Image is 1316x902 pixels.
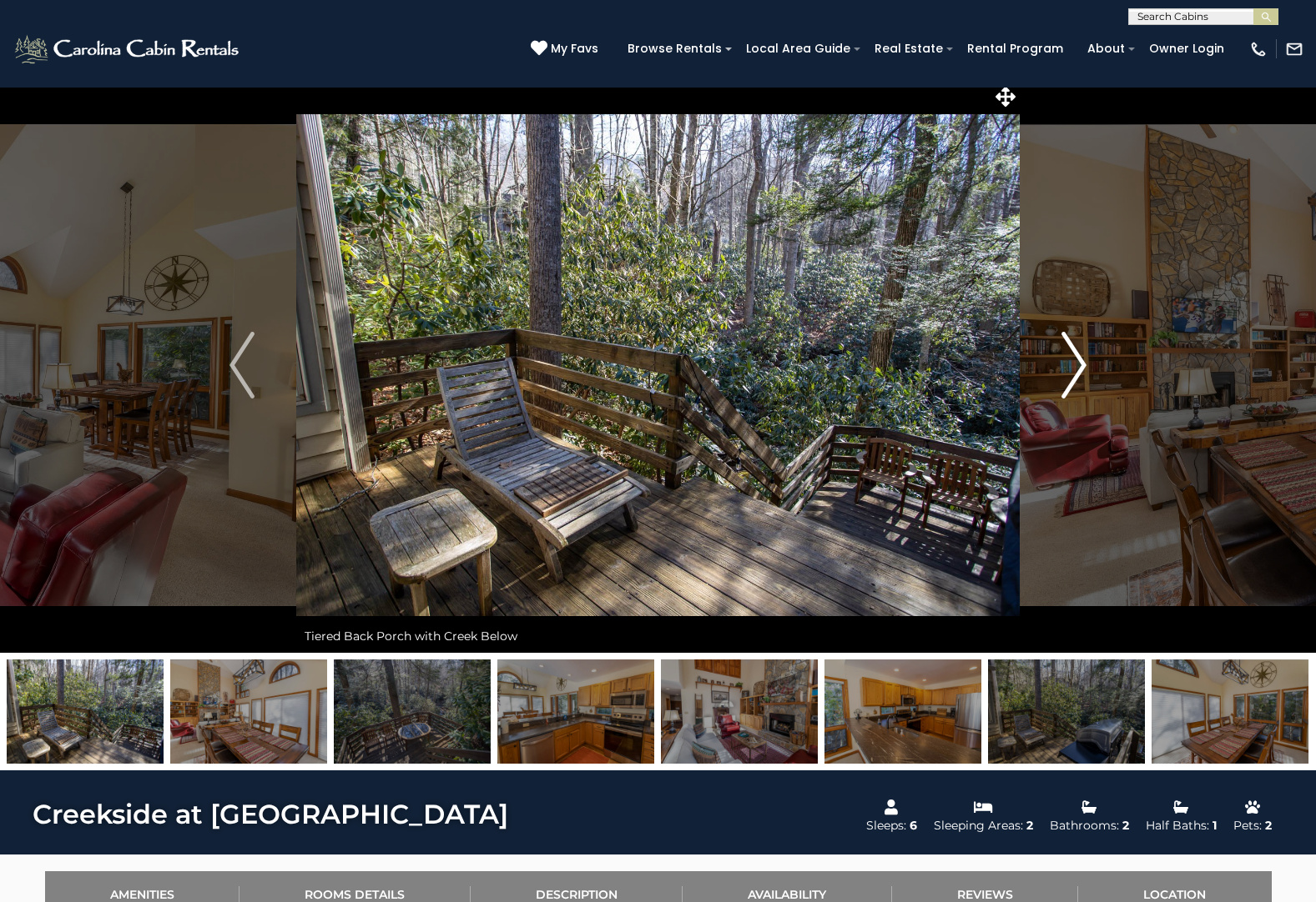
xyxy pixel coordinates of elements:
[738,36,859,62] a: Local Area Guide
[1285,40,1303,58] img: mail-regular-white.png
[13,33,244,66] img: White-1-2.png
[531,40,603,58] a: My Favs
[1061,332,1087,398] img: arrow
[1020,78,1128,653] button: Next
[1249,40,1268,58] img: phone-regular-white.png
[824,659,981,764] img: 163275305
[334,659,491,764] img: 163275302
[1152,659,1308,764] img: 163275319
[188,78,296,653] button: Previous
[619,36,730,62] a: Browse Rentals
[7,659,164,764] img: 163275301
[1079,36,1133,62] a: About
[866,36,951,62] a: Real Estate
[959,36,1071,62] a: Rental Program
[296,619,1020,653] div: Tiered Back Porch with Creek Below
[1141,36,1233,62] a: Owner Login
[229,332,255,398] img: arrow
[661,659,818,764] img: 163275304
[551,40,598,58] span: My Favs
[170,659,327,764] img: 163275307
[497,659,654,764] img: 163275303
[988,659,1145,764] img: 163275306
